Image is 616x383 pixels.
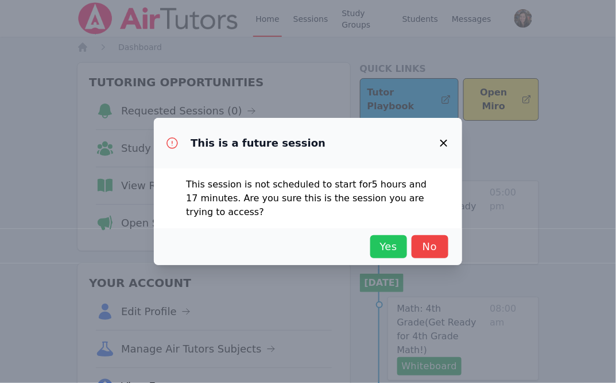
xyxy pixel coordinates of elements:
span: Yes [376,239,401,255]
button: No [412,235,448,258]
p: This session is not scheduled to start for 5 hours and 17 minutes . Are you sure this is the sess... [186,178,430,219]
button: Yes [370,235,407,258]
h3: This is a future session [191,136,326,150]
span: No [417,239,443,255]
